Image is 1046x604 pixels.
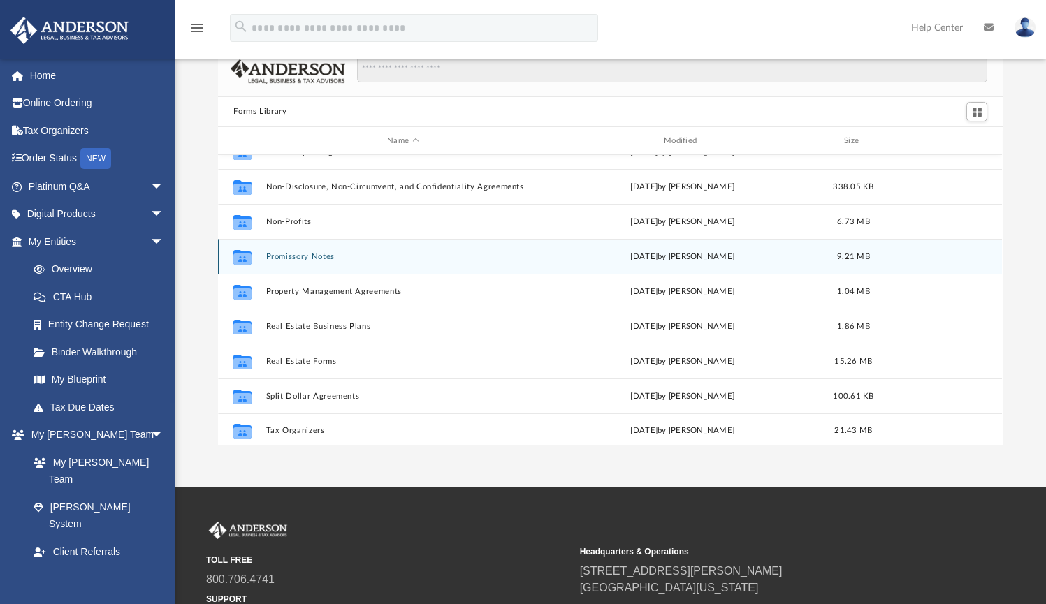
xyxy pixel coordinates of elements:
[10,228,185,256] a: My Entitiesarrow_drop_down
[266,322,540,331] button: Real Estate Business Plans
[10,421,178,449] a: My [PERSON_NAME] Teamarrow_drop_down
[150,228,178,256] span: arrow_drop_down
[837,253,870,260] span: 9.21 MB
[20,448,171,493] a: My [PERSON_NAME] Team
[837,288,870,295] span: 1.04 MB
[546,355,820,368] div: [DATE] by [PERSON_NAME]
[10,145,185,173] a: Order StatusNEW
[150,421,178,450] span: arrow_drop_down
[580,565,783,577] a: [STREET_ADDRESS][PERSON_NAME]
[837,323,870,330] span: 1.86 MB
[150,200,178,229] span: arrow_drop_down
[206,554,570,566] small: TOLL FREE
[580,545,944,558] small: Headquarters & Operations
[826,135,882,147] div: Size
[218,155,1002,445] div: grid
[1015,17,1036,38] img: User Pic
[20,393,185,421] a: Tax Due Dates
[20,538,178,566] a: Client Referrals
[6,17,133,44] img: Anderson Advisors Platinum Portal
[189,27,205,36] a: menu
[233,19,249,34] i: search
[834,392,874,400] span: 100.61 KB
[266,287,540,296] button: Property Management Agreements
[546,390,820,403] div: [DATE] by [PERSON_NAME]
[20,366,178,394] a: My Blueprint
[80,148,111,169] div: NEW
[266,217,540,226] button: Non-Profits
[835,427,873,435] span: 21.43 MB
[10,61,185,89] a: Home
[266,357,540,366] button: Real Estate Forms
[546,321,820,333] div: [DATE] by [PERSON_NAME]
[546,425,820,438] div: [DATE] by [PERSON_NAME]
[206,522,290,540] img: Anderson Advisors Platinum Portal
[546,216,820,228] div: [DATE] by [PERSON_NAME]
[266,252,540,261] button: Promissory Notes
[834,183,874,191] span: 338.05 KB
[966,102,987,121] button: Switch to Grid View
[266,427,540,436] button: Tax Organizers
[580,582,759,594] a: [GEOGRAPHIC_DATA][US_STATE]
[546,135,820,147] div: Modified
[20,256,185,283] a: Overview
[266,182,540,191] button: Non-Disclosure, Non-Circumvent, and Confidentiality Agreements
[20,338,185,366] a: Binder Walkthrough
[20,493,178,538] a: [PERSON_NAME] System
[233,105,286,118] button: Forms Library
[357,56,987,82] input: Search files and folders
[206,573,275,585] a: 800.706.4741
[10,172,185,200] a: Platinum Q&Aarrow_drop_down
[546,286,820,298] div: [DATE] by [PERSON_NAME]
[10,117,185,145] a: Tax Organizers
[835,358,873,365] span: 15.26 MB
[266,135,539,147] div: Name
[546,181,820,193] div: [DATE] by [PERSON_NAME]
[20,283,185,311] a: CTA Hub
[888,135,986,147] div: id
[224,135,259,147] div: id
[150,172,178,201] span: arrow_drop_down
[189,20,205,36] i: menu
[20,311,185,339] a: Entity Change Request
[10,200,185,228] a: Digital Productsarrow_drop_down
[546,251,820,263] div: [DATE] by [PERSON_NAME]
[10,89,185,117] a: Online Ordering
[837,218,870,226] span: 6.73 MB
[266,392,540,401] button: Split Dollar Agreements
